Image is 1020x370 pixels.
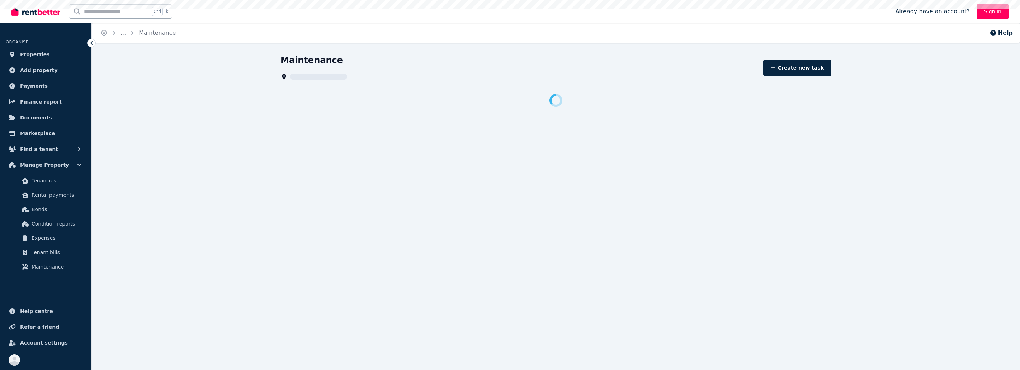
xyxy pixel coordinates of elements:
button: Find a tenant [6,142,86,156]
a: Bonds [9,202,83,217]
a: Tenancies [9,174,83,188]
a: Add property [6,63,86,77]
a: Account settings [6,336,86,350]
span: Ctrl [152,7,163,16]
span: Bonds [32,205,80,214]
a: Refer a friend [6,320,86,334]
span: Rental payments [32,191,80,199]
span: Tenant bills [32,248,80,257]
span: Manage Property [20,161,69,169]
a: Payments [6,79,86,93]
span: ORGANISE [6,39,28,44]
a: Documents [6,110,86,125]
span: k [166,9,168,14]
nav: Breadcrumb [92,23,184,43]
a: Maintenance [139,29,176,36]
span: Tenancies [32,176,80,185]
span: Maintenance [32,262,80,271]
span: ... [121,29,126,36]
span: Already have an account? [895,7,970,16]
span: Payments [20,82,48,90]
button: Create new task [763,60,832,76]
span: Help centre [20,307,53,316]
span: Add property [20,66,58,75]
a: Condition reports [9,217,83,231]
span: Finance report [20,98,62,106]
a: Tenant bills [9,245,83,260]
a: Rental payments [9,188,83,202]
a: Help centre [6,304,86,318]
h1: Maintenance [280,54,343,66]
span: Properties [20,50,50,59]
span: Refer a friend [20,323,59,331]
img: RentBetter [11,6,60,17]
a: Finance report [6,95,86,109]
a: Properties [6,47,86,62]
button: Help [990,29,1013,37]
a: Maintenance [9,260,83,274]
span: Condition reports [32,219,80,228]
span: Expenses [32,234,80,242]
button: Manage Property [6,158,86,172]
a: Marketplace [6,126,86,141]
span: Find a tenant [20,145,58,153]
span: Documents [20,113,52,122]
span: Account settings [20,338,68,347]
span: Marketplace [20,129,55,138]
a: Sign In [977,4,1009,19]
a: Expenses [9,231,83,245]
